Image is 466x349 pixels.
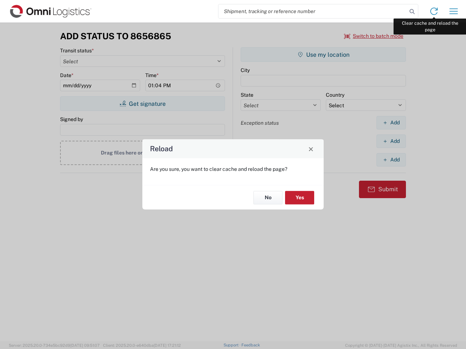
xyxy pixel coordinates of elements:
h4: Reload [150,144,173,154]
input: Shipment, tracking or reference number [218,4,407,18]
button: Yes [285,191,314,204]
p: Are you sure, you want to clear cache and reload the page? [150,166,316,172]
button: Close [306,144,316,154]
button: No [253,191,283,204]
